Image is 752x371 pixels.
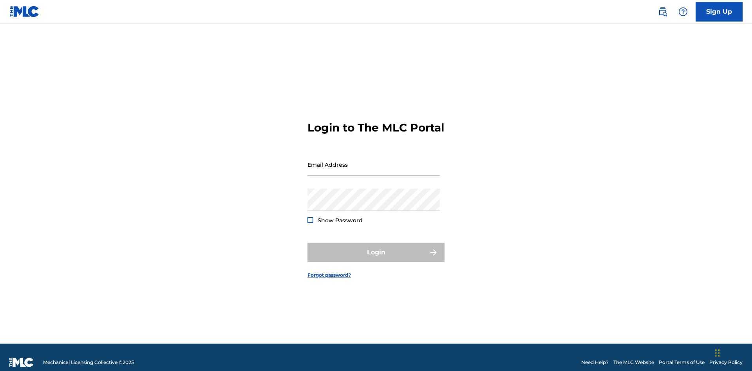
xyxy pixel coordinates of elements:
[9,6,40,17] img: MLC Logo
[675,4,691,20] div: Help
[678,7,688,16] img: help
[655,4,671,20] a: Public Search
[307,272,351,279] a: Forgot password?
[696,2,743,22] a: Sign Up
[307,121,444,135] h3: Login to The MLC Portal
[581,359,609,366] a: Need Help?
[709,359,743,366] a: Privacy Policy
[715,341,720,365] div: Drag
[713,333,752,371] iframe: Chat Widget
[659,359,705,366] a: Portal Terms of Use
[318,217,363,224] span: Show Password
[613,359,654,366] a: The MLC Website
[658,7,667,16] img: search
[9,358,34,367] img: logo
[43,359,134,366] span: Mechanical Licensing Collective © 2025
